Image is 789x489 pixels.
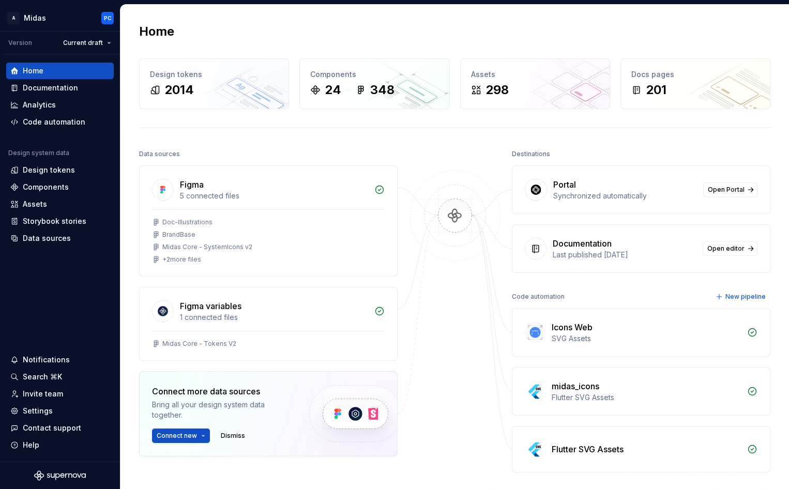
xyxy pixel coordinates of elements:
[6,179,114,195] a: Components
[23,199,47,209] div: Assets
[8,149,69,157] div: Design system data
[299,58,449,109] a: Components24348
[512,147,550,161] div: Destinations
[6,352,114,368] button: Notifications
[162,231,195,239] div: BrandBase
[703,182,757,197] a: Open Portal
[157,432,197,440] span: Connect new
[139,165,398,277] a: Figma5 connected filesDoc-IllustrationsBrandBaseMidas Core - SystemIcons v2+2more files
[139,147,180,161] div: Data sources
[553,178,576,191] div: Portal
[620,58,770,109] a: Docs pages201
[139,287,398,361] a: Figma variables1 connected filesMidas Core - Tokens V2
[7,12,20,24] div: A
[553,191,697,201] div: Synchronized automatically
[162,255,201,264] div: + 2 more files
[23,83,78,93] div: Documentation
[6,97,114,113] a: Analytics
[23,117,85,127] div: Code automation
[6,230,114,247] a: Data sources
[139,23,174,40] h2: Home
[6,162,114,178] a: Design tokens
[23,423,81,433] div: Contact support
[552,443,624,455] div: Flutter SVG Assets
[150,69,278,80] div: Design tokens
[708,186,745,194] span: Open Portal
[152,400,292,420] div: Bring all your design system data together.
[6,437,114,453] button: Help
[553,250,696,260] div: Last published [DATE]
[6,196,114,212] a: Assets
[180,312,368,323] div: 1 connected files
[23,165,75,175] div: Design tokens
[180,300,241,312] div: Figma variables
[164,82,194,98] div: 2014
[23,100,56,110] div: Analytics
[712,289,770,304] button: New pipeline
[6,63,114,79] a: Home
[23,389,63,399] div: Invite team
[485,82,509,98] div: 298
[23,406,53,416] div: Settings
[631,69,760,80] div: Docs pages
[216,429,250,443] button: Dismiss
[460,58,610,109] a: Assets298
[703,241,757,256] a: Open editor
[512,289,565,304] div: Code automation
[2,7,118,29] button: AMidasPC
[180,178,204,191] div: Figma
[552,380,599,392] div: midas_icons
[162,340,236,348] div: Midas Core - Tokens V2
[23,216,86,226] div: Storybook stories
[6,420,114,436] button: Contact support
[23,372,62,382] div: Search ⌘K
[6,213,114,230] a: Storybook stories
[152,385,292,398] div: Connect more data sources
[552,392,741,403] div: Flutter SVG Assets
[23,233,71,243] div: Data sources
[6,114,114,130] a: Code automation
[139,58,289,109] a: Design tokens2014
[58,36,116,50] button: Current draft
[552,321,593,333] div: Icons Web
[553,237,612,250] div: Documentation
[23,182,69,192] div: Components
[370,82,394,98] div: 348
[552,333,741,344] div: SVG Assets
[325,82,341,98] div: 24
[23,66,43,76] div: Home
[23,355,70,365] div: Notifications
[310,69,438,80] div: Components
[221,432,245,440] span: Dismiss
[707,244,745,253] span: Open editor
[8,39,32,47] div: Version
[6,80,114,96] a: Documentation
[104,14,112,22] div: PC
[180,191,368,201] div: 5 connected files
[471,69,599,80] div: Assets
[162,243,252,251] div: Midas Core - SystemIcons v2
[6,369,114,385] button: Search ⌘K
[6,403,114,419] a: Settings
[23,440,39,450] div: Help
[63,39,103,47] span: Current draft
[646,82,666,98] div: 201
[6,386,114,402] a: Invite team
[725,293,766,301] span: New pipeline
[24,13,46,23] div: Midas
[162,218,213,226] div: Doc-Illustrations
[152,429,210,443] button: Connect new
[34,470,86,481] svg: Supernova Logo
